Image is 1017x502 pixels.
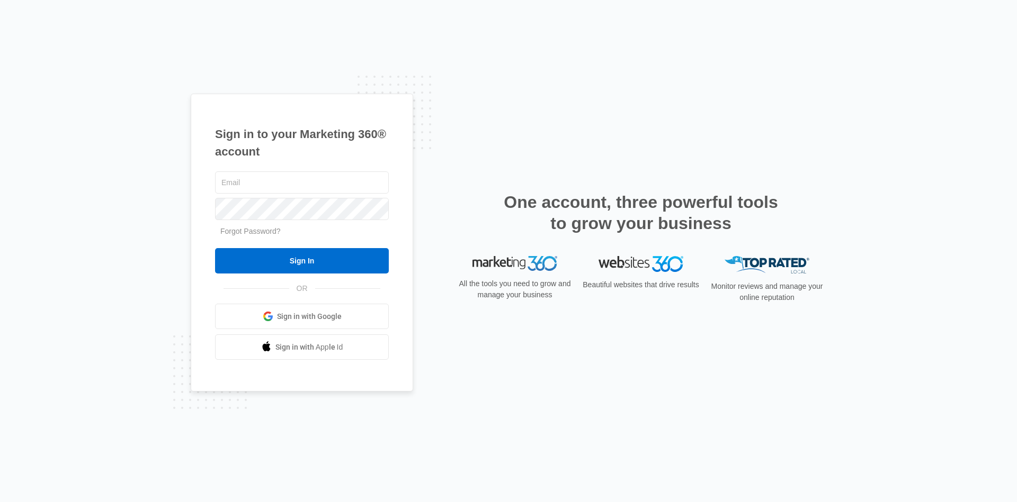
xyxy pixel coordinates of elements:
[456,278,574,300] p: All the tools you need to grow and manage your business
[275,342,343,353] span: Sign in with Apple Id
[289,283,315,294] span: OR
[215,248,389,273] input: Sign In
[215,171,389,194] input: Email
[501,191,781,234] h2: One account, three powerful tools to grow your business
[599,256,683,271] img: Websites 360
[472,256,557,271] img: Marketing 360
[215,125,389,160] h1: Sign in to your Marketing 360® account
[215,304,389,329] a: Sign in with Google
[582,279,700,290] p: Beautiful websites that drive results
[708,281,826,303] p: Monitor reviews and manage your online reputation
[220,227,281,235] a: Forgot Password?
[725,256,809,273] img: Top Rated Local
[215,334,389,360] a: Sign in with Apple Id
[277,311,342,322] span: Sign in with Google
